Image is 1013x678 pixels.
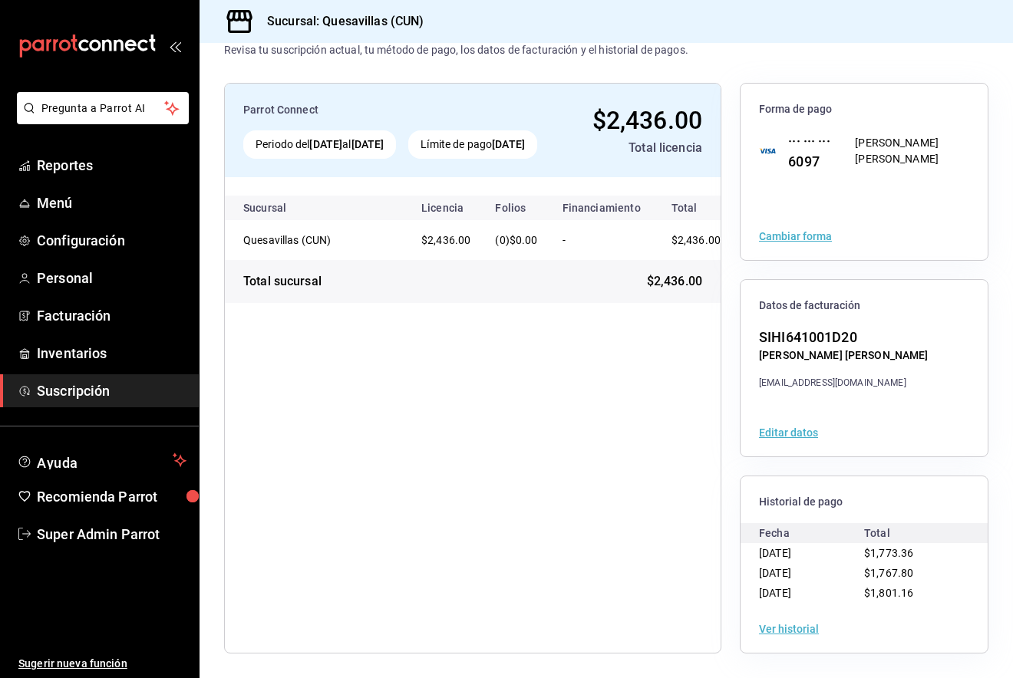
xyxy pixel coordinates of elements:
a: Pregunta a Parrot AI [11,111,189,127]
div: [PERSON_NAME] [PERSON_NAME] [855,135,969,167]
button: Cambiar forma [759,231,832,242]
button: Pregunta a Parrot AI [17,92,189,124]
span: Recomienda Parrot [37,486,186,507]
div: Fecha [759,523,864,543]
div: Total licencia [571,139,702,157]
div: Periodo del al [243,130,396,159]
span: Super Admin Parrot [37,524,186,545]
span: Sugerir nueva función [18,656,186,672]
span: Facturación [37,305,186,326]
span: Inventarios [37,343,186,364]
span: Forma de pago [759,102,969,117]
div: Parrot Connect [243,102,559,118]
th: Total [653,196,745,220]
span: Personal [37,268,186,288]
div: [PERSON_NAME] [PERSON_NAME] [759,347,929,364]
span: $1,773.36 [864,547,913,559]
strong: [DATE] [309,138,342,150]
div: Quesavillas (CUN) [243,232,397,248]
span: Pregunta a Parrot AI [41,100,165,117]
th: Financiamiento [550,196,653,220]
td: (0) [483,220,549,260]
div: Total [864,523,969,543]
span: Historial de pago [759,495,969,509]
span: Menú [37,193,186,213]
span: $2,436.00 [421,234,470,246]
th: Licencia [409,196,483,220]
div: [DATE] [759,543,864,563]
div: [DATE] [759,563,864,583]
div: SIHI641001D20 [759,327,929,347]
strong: [DATE] [351,138,384,150]
button: open_drawer_menu [169,40,181,52]
div: [EMAIL_ADDRESS][DOMAIN_NAME] [759,376,929,390]
span: Reportes [37,155,186,176]
th: Folios [483,196,549,220]
span: Datos de facturación [759,298,969,313]
div: Sucursal [243,202,328,214]
span: $1,801.16 [864,587,913,599]
div: Total sucursal [243,272,322,291]
span: $1,767.80 [864,567,913,579]
span: $2,436.00 [671,234,721,246]
h3: Sucursal: Quesavillas (CUN) [255,12,424,31]
div: [DATE] [759,583,864,603]
span: $0.00 [510,234,538,246]
div: ··· ··· ··· 6097 [776,130,836,172]
span: Configuración [37,230,186,251]
button: Editar datos [759,427,818,438]
span: $2,436.00 [592,106,702,135]
button: Ver historial [759,624,819,634]
span: Ayuda [37,451,167,469]
span: Suscripción [37,380,186,401]
div: Límite de pago [408,130,537,159]
strong: [DATE] [492,138,525,150]
span: $2,436.00 [647,272,702,291]
td: - [550,220,653,260]
div: Revisa tu suscripción actual, tu método de pago, los datos de facturación y el historial de pagos. [224,42,688,58]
